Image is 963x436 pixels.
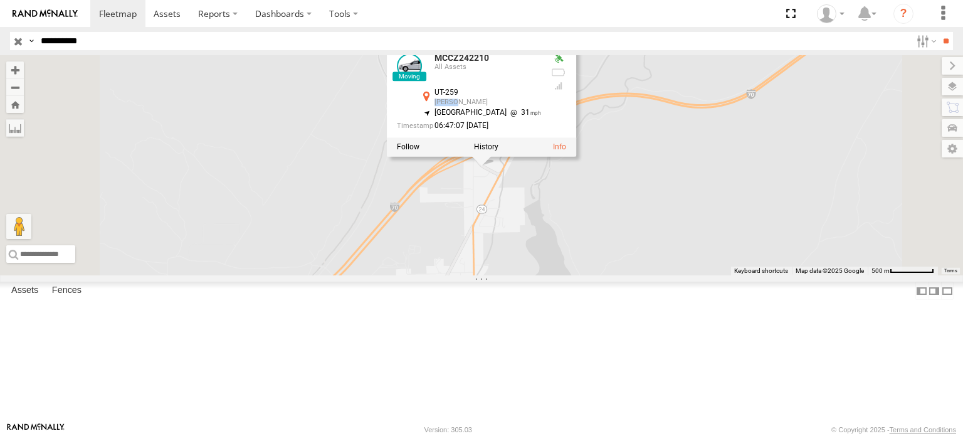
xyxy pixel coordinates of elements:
[434,98,541,106] div: [PERSON_NAME]
[912,32,939,50] label: Search Filter Options
[942,140,963,157] label: Map Settings
[941,282,954,300] label: Hide Summary Table
[553,142,566,151] a: View Asset Details
[434,108,507,117] span: [GEOGRAPHIC_DATA]
[397,122,541,130] div: Date/time of location update
[551,67,566,77] div: No battery health information received from this device.
[6,78,24,96] button: Zoom out
[6,119,24,137] label: Measure
[5,282,45,300] label: Assets
[551,81,566,91] div: Last Event GSM Signal Strength
[944,269,957,274] a: Terms
[915,282,928,300] label: Dock Summary Table to the Left
[13,9,78,18] img: rand-logo.svg
[813,4,849,23] div: Zulema McIntosch
[46,282,88,300] label: Fences
[893,4,913,24] i: ?
[434,89,541,97] div: UT-259
[474,142,498,151] label: View Asset History
[7,423,65,436] a: Visit our Website
[6,214,31,239] button: Drag Pegman onto the map to open Street View
[6,61,24,78] button: Zoom in
[551,54,566,64] div: Valid GPS Fix
[434,63,541,71] div: All Assets
[928,282,940,300] label: Dock Summary Table to the Right
[890,426,956,433] a: Terms and Conditions
[796,267,864,274] span: Map data ©2025 Google
[397,54,422,79] a: View Asset Details
[871,267,890,274] span: 500 m
[831,426,956,433] div: © Copyright 2025 -
[424,426,472,433] div: Version: 305.03
[26,32,36,50] label: Search Query
[397,142,419,151] label: Realtime tracking of Asset
[434,53,489,63] a: MCCZ242210
[868,267,938,275] button: Map Scale: 500 m per 67 pixels
[507,108,541,117] span: 31
[734,267,788,275] button: Keyboard shortcuts
[6,96,24,113] button: Zoom Home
